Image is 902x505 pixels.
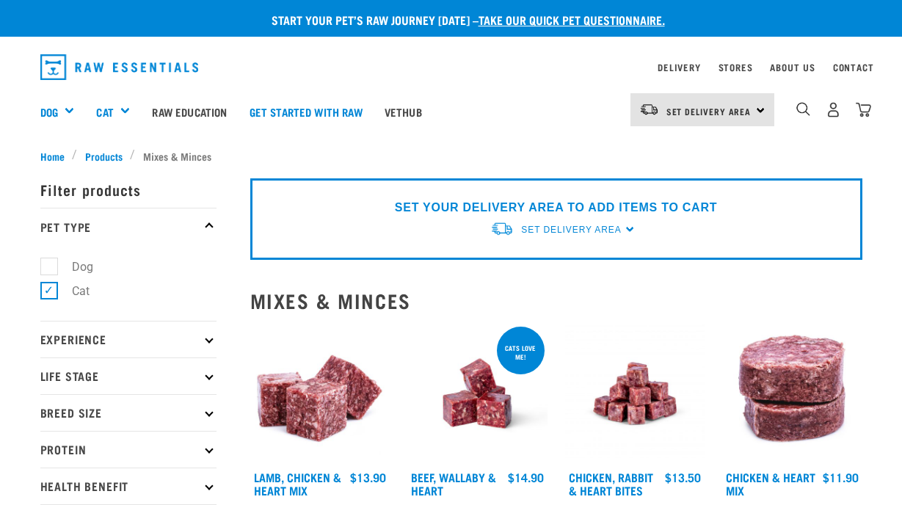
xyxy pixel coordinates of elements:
img: Chicken and Heart Medallions [722,324,862,464]
div: $14.90 [508,471,544,484]
span: Set Delivery Area [666,109,752,114]
div: $13.50 [665,471,701,484]
a: Cat [96,103,113,120]
img: 1124 Lamb Chicken Heart Mix 01 [250,324,390,464]
img: Chicken Rabbit Heart 1609 [565,324,705,464]
a: Beef, Wallaby & Heart [411,473,496,493]
img: van-moving.png [490,221,514,236]
a: Products [77,148,130,164]
div: $11.90 [823,471,859,484]
p: Breed Size [40,394,217,431]
p: Health Benefit [40,468,217,504]
span: Products [85,148,123,164]
a: About Us [770,65,815,70]
p: Life Stage [40,357,217,394]
a: Vethub [374,82,433,141]
label: Cat [48,282,95,300]
img: Raw Essentials 2024 July2572 Beef Wallaby Heart [407,324,548,464]
label: Dog [48,258,99,276]
nav: breadcrumbs [40,148,862,164]
p: Filter products [40,171,217,208]
a: Get started with Raw [239,82,374,141]
a: take our quick pet questionnaire. [479,16,665,23]
p: SET YOUR DELIVERY AREA TO ADD ITEMS TO CART [395,199,717,217]
img: van-moving.png [639,103,659,116]
a: Dog [40,103,58,120]
a: Stores [719,65,753,70]
span: Set Delivery Area [521,225,621,235]
a: Lamb, Chicken & Heart Mix [254,473,341,493]
p: Pet Type [40,208,217,244]
a: Home [40,148,73,164]
p: Protein [40,431,217,468]
a: Contact [833,65,874,70]
div: $13.90 [350,471,386,484]
a: Raw Education [141,82,238,141]
img: Raw Essentials Logo [40,54,199,80]
h2: Mixes & Minces [250,289,862,312]
img: home-icon@2x.png [856,102,871,117]
nav: dropdown navigation [29,48,874,86]
div: Cats love me! [497,337,545,368]
img: user.png [826,102,841,117]
img: home-icon-1@2x.png [796,102,810,116]
p: Experience [40,321,217,357]
a: Chicken & Heart Mix [726,473,815,493]
span: Home [40,148,65,164]
a: Delivery [658,65,700,70]
a: Chicken, Rabbit & Heart Bites [569,473,653,493]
